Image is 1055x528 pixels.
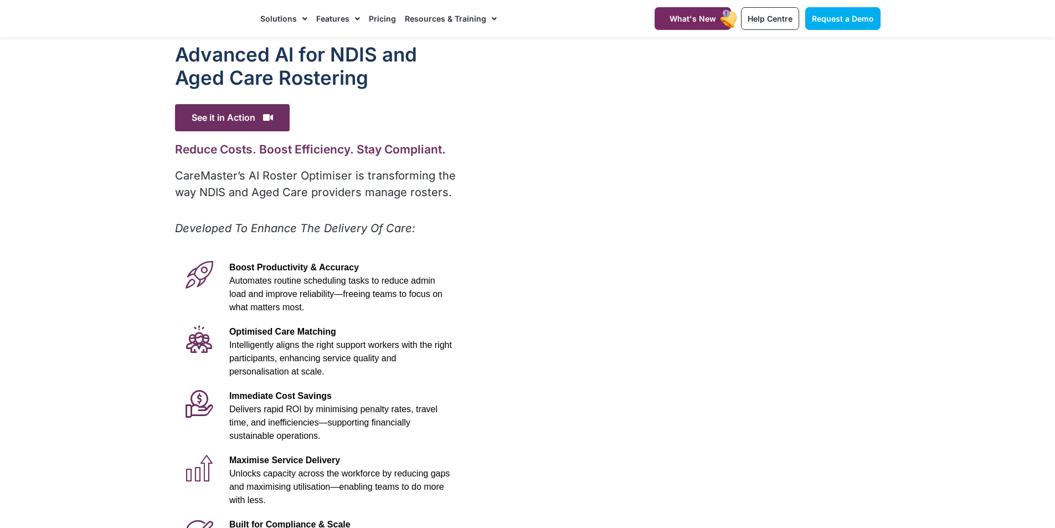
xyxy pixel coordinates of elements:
[175,167,458,201] p: CareMaster’s AI Roster Optimiser is transforming the way NDIS and Aged Care providers manage rost...
[175,222,415,235] em: Developed To Enhance The Delivery Of Care:
[175,104,290,131] span: See it in Action
[175,142,458,156] h2: Reduce Costs. Boost Efficiency. Stay Compliant.
[748,14,792,23] span: Help Centre
[175,43,458,89] h1: Advanced Al for NDIS and Aged Care Rostering
[670,14,716,23] span: What's New
[175,11,250,27] img: CareMaster Logo
[229,276,442,312] span: Automates routine scheduling tasks to reduce admin load and improve reliability—freeing teams to ...
[229,391,332,401] span: Immediate Cost Savings
[229,340,452,376] span: Intelligently aligns the right support workers with the right participants, enhancing service qua...
[229,455,340,465] span: Maximise Service Delivery
[812,14,874,23] span: Request a Demo
[229,263,359,272] span: Boost Productivity & Accuracy
[229,469,450,505] span: Unlocks capacity across the workforce by reducing gaps and maximising utilisation—enabling teams ...
[229,327,336,336] span: Optimised Care Matching
[741,7,799,30] a: Help Centre
[805,7,881,30] a: Request a Demo
[655,7,731,30] a: What's New
[229,404,438,440] span: Delivers rapid ROI by minimising penalty rates, travel time, and inefficiencies—supporting financ...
